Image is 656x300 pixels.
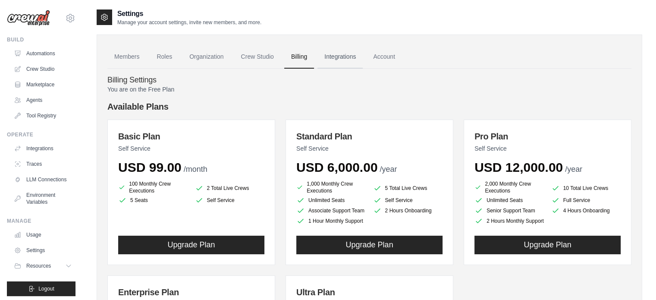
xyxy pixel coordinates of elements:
[10,142,75,155] a: Integrations
[117,9,261,19] h2: Settings
[474,160,563,174] span: USD 12,000.00
[551,182,621,194] li: 10 Total Live Crews
[118,144,264,153] p: Self Service
[284,45,314,69] a: Billing
[296,196,366,205] li: Unlimited Seats
[118,196,188,205] li: 5 Seats
[107,85,631,94] p: You are on the Free Plan
[551,196,621,205] li: Full Service
[107,101,631,113] h4: Available Plans
[195,196,265,205] li: Self Service
[10,243,75,257] a: Settings
[107,76,631,85] h4: Billing Settings
[317,45,363,69] a: Integrations
[565,165,582,174] span: /year
[10,228,75,242] a: Usage
[10,62,75,76] a: Crew Studio
[380,165,397,174] span: /year
[118,130,264,142] h3: Basic Plan
[296,130,443,142] h3: Standard Plan
[38,285,54,292] span: Logout
[118,180,188,194] li: 100 Monthly Crew Executions
[296,160,377,174] span: USD 6,000.00
[182,45,230,69] a: Organization
[474,206,544,215] li: Senior Support Team
[366,45,402,69] a: Account
[26,262,51,269] span: Resources
[7,10,50,26] img: Logo
[7,36,75,43] div: Build
[7,281,75,296] button: Logout
[7,131,75,138] div: Operate
[150,45,179,69] a: Roles
[474,236,621,254] button: Upgrade Plan
[373,182,443,194] li: 5 Total Live Crews
[10,157,75,171] a: Traces
[373,196,443,205] li: Self Service
[474,144,621,153] p: Self Service
[10,109,75,123] a: Tool Registry
[613,259,656,300] iframe: Chat Widget
[10,93,75,107] a: Agents
[10,47,75,60] a: Automations
[118,236,264,254] button: Upgrade Plan
[296,180,366,194] li: 1,000 Monthly Crew Executions
[551,206,621,215] li: 4 Hours Onboarding
[296,217,366,225] li: 1 Hour Monthly Support
[10,188,75,209] a: Environment Variables
[474,196,544,205] li: Unlimited Seats
[296,144,443,153] p: Self Service
[10,173,75,186] a: LLM Connections
[107,45,146,69] a: Members
[296,286,443,298] h3: Ultra Plan
[10,259,75,273] button: Resources
[117,19,261,26] p: Manage your account settings, invite new members, and more.
[296,206,366,215] li: Associate Support Team
[474,130,621,142] h3: Pro Plan
[474,180,544,194] li: 2,000 Monthly Crew Executions
[234,45,281,69] a: Crew Studio
[474,217,544,225] li: 2 Hours Monthly Support
[118,160,182,174] span: USD 99.00
[296,236,443,254] button: Upgrade Plan
[118,286,264,298] h3: Enterprise Plan
[184,165,207,174] span: /month
[373,206,443,215] li: 2 Hours Onboarding
[7,218,75,224] div: Manage
[195,182,265,194] li: 2 Total Live Crews
[10,78,75,92] a: Marketplace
